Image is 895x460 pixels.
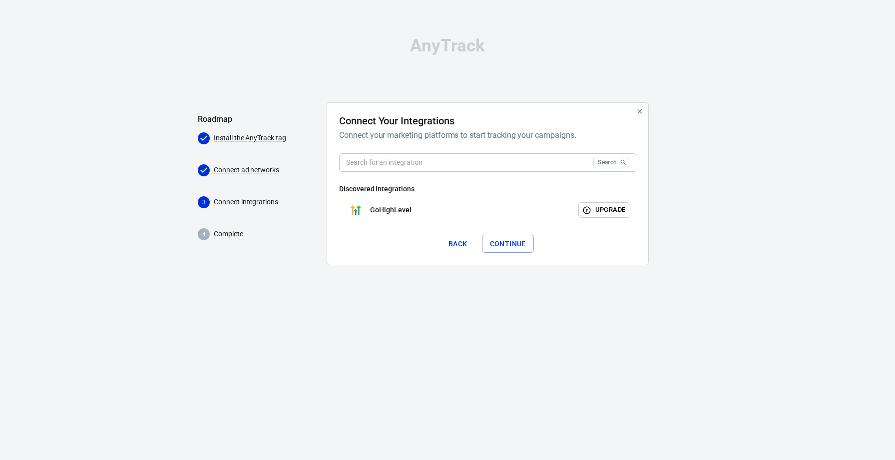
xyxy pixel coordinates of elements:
[347,202,364,219] img: GoHighLevel
[339,184,636,194] h6: Discovered Integrations
[202,231,206,238] text: 4
[214,229,243,239] a: Complete
[339,129,632,141] h6: Connect your marketing platforms to start tracking your campaigns.
[370,205,411,215] p: GoHighLevel
[339,115,454,127] h4: Connect Your Integrations
[442,235,474,253] button: Back
[214,197,319,207] p: Connect integrations
[593,157,629,168] button: Search
[214,133,286,143] a: Install the AnyTrack tag
[214,165,279,175] a: Connect ad networks
[198,114,319,124] h5: Roadmap
[198,37,697,54] div: AnyTrack
[578,202,631,218] button: Upgrade
[339,153,589,172] input: Search for an integration
[202,199,206,206] text: 3
[482,235,534,253] button: Continue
